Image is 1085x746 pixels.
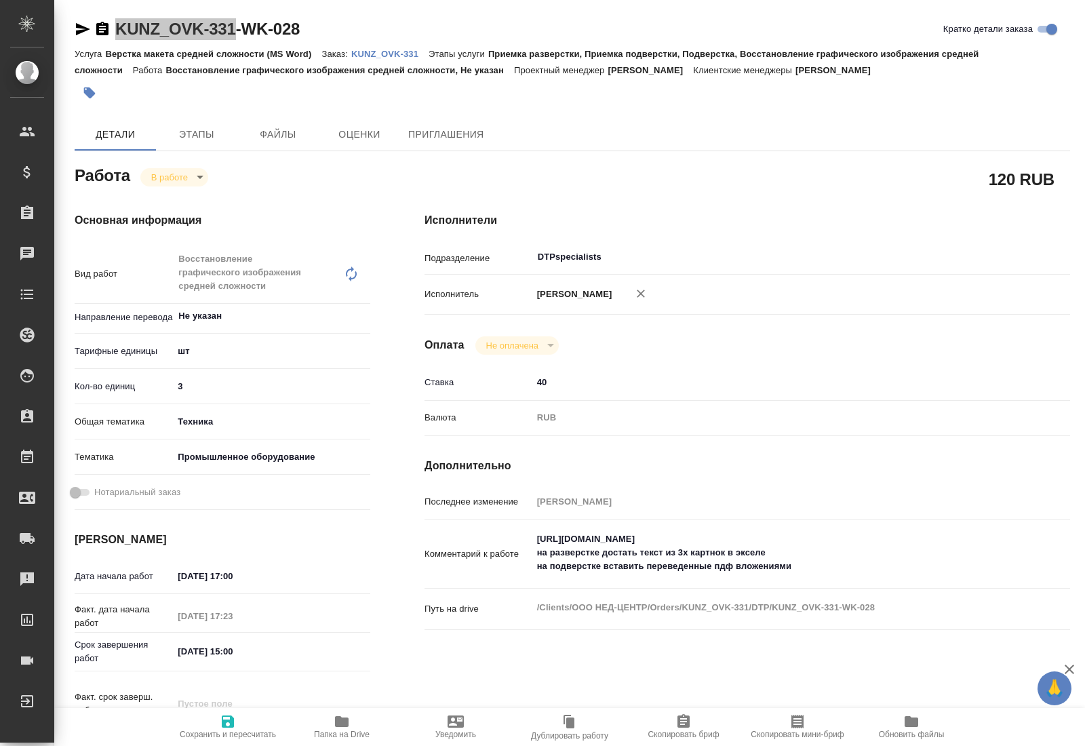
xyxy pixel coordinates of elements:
button: Уведомить [399,708,513,746]
p: Ставка [425,376,532,389]
h4: Оплата [425,337,465,353]
p: Этапы услуги [429,49,488,59]
p: Тематика [75,450,173,464]
p: [PERSON_NAME] [608,65,693,75]
div: В работе [475,336,559,355]
h2: Работа [75,162,130,186]
button: Сохранить и пересчитать [171,708,285,746]
p: Проектный менеджер [514,65,608,75]
button: Open [1009,256,1012,258]
span: Скопировать бриф [648,730,719,739]
h4: Дополнительно [425,458,1070,474]
textarea: /Clients/ООО НЕД-ЦЕНТР/Orders/KUNZ_OVK-331/DTP/KUNZ_OVK-331-WK-028 [532,596,1017,619]
span: Уведомить [435,730,476,739]
input: Пустое поле [173,694,292,713]
span: Скопировать мини-бриф [751,730,844,739]
p: Кол-во единиц [75,380,173,393]
div: Техника [173,410,370,433]
p: Исполнитель [425,288,532,301]
a: KUNZ_OVK-331 [351,47,429,59]
span: Этапы [164,126,229,143]
p: Факт. дата начала работ [75,603,173,630]
span: Детали [83,126,148,143]
p: Дата начала работ [75,570,173,583]
span: Обновить файлы [879,730,945,739]
span: Оценки [327,126,392,143]
button: Папка на Drive [285,708,399,746]
input: Пустое поле [532,492,1017,511]
button: В работе [147,172,192,183]
p: Валюта [425,411,532,425]
p: Восстановление графического изображения средней сложности, Не указан [165,65,514,75]
span: Нотариальный заказ [94,486,180,499]
p: Заказ: [321,49,351,59]
p: Клиентские менеджеры [693,65,795,75]
button: Скопировать ссылку для ЯМессенджера [75,21,91,37]
button: Дублировать работу [513,708,627,746]
h4: Исполнители [425,212,1070,229]
div: Промышленное оборудование [173,446,370,469]
p: [PERSON_NAME] [795,65,881,75]
button: Удалить исполнителя [626,279,656,309]
button: Добавить тэг [75,78,104,108]
p: Подразделение [425,252,532,265]
input: ✎ Введи что-нибудь [173,642,292,661]
textarea: [URL][DOMAIN_NAME] на разверстке достать текст из 3х картнок в экселе на подверстке вставить пере... [532,528,1017,578]
span: 🙏 [1043,674,1066,703]
div: В работе [140,168,208,186]
button: Скопировать ссылку [94,21,111,37]
h4: [PERSON_NAME] [75,532,370,548]
p: Последнее изменение [425,495,532,509]
button: Обновить файлы [854,708,968,746]
button: Не оплачена [482,340,542,351]
h2: 120 RUB [989,168,1054,191]
p: Путь на drive [425,602,532,616]
span: Сохранить и пересчитать [180,730,276,739]
input: ✎ Введи что-нибудь [532,372,1017,392]
p: Верстка макета средней сложности (MS Word) [105,49,321,59]
p: Услуга [75,49,105,59]
div: RUB [532,406,1017,429]
p: Направление перевода [75,311,173,324]
p: Факт. срок заверш. работ [75,690,173,718]
h4: Основная информация [75,212,370,229]
span: Кратко детали заказа [943,22,1033,36]
span: Файлы [245,126,311,143]
p: [PERSON_NAME] [532,288,612,301]
div: шт [173,340,370,363]
p: Тарифные единицы [75,345,173,358]
input: Пустое поле [173,606,292,626]
p: Приемка разверстки, Приемка подверстки, Подверстка, Восстановление графического изображения средн... [75,49,979,75]
p: Общая тематика [75,415,173,429]
p: Работа [133,65,166,75]
input: ✎ Введи что-нибудь [173,566,292,586]
p: Комментарий к работе [425,547,532,561]
button: Скопировать бриф [627,708,741,746]
p: KUNZ_OVK-331 [351,49,429,59]
button: Скопировать мини-бриф [741,708,854,746]
a: KUNZ_OVK-331-WK-028 [115,20,300,38]
span: Дублировать работу [531,731,608,741]
span: Папка на Drive [314,730,370,739]
input: ✎ Введи что-нибудь [173,376,370,396]
p: Срок завершения работ [75,638,173,665]
button: Open [363,315,366,317]
span: Приглашения [408,126,484,143]
p: Вид работ [75,267,173,281]
button: 🙏 [1038,671,1071,705]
